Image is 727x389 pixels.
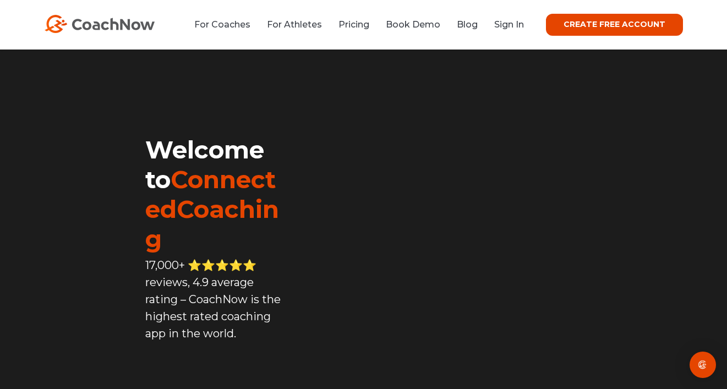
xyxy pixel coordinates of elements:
a: CREATE FREE ACCOUNT [546,14,683,36]
div: Open Intercom Messenger [690,352,716,378]
img: CoachNow Logo [45,15,155,33]
a: For Coaches [194,19,250,30]
a: Pricing [338,19,369,30]
a: Sign In [494,19,524,30]
a: Book Demo [386,19,440,30]
a: Blog [457,19,478,30]
h1: Welcome to [145,135,285,254]
a: For Athletes [267,19,322,30]
span: ConnectedCoaching [145,165,279,254]
span: 17,000+ ⭐️⭐️⭐️⭐️⭐️ reviews, 4.9 average rating – CoachNow is the highest rated coaching app in th... [145,259,281,340]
